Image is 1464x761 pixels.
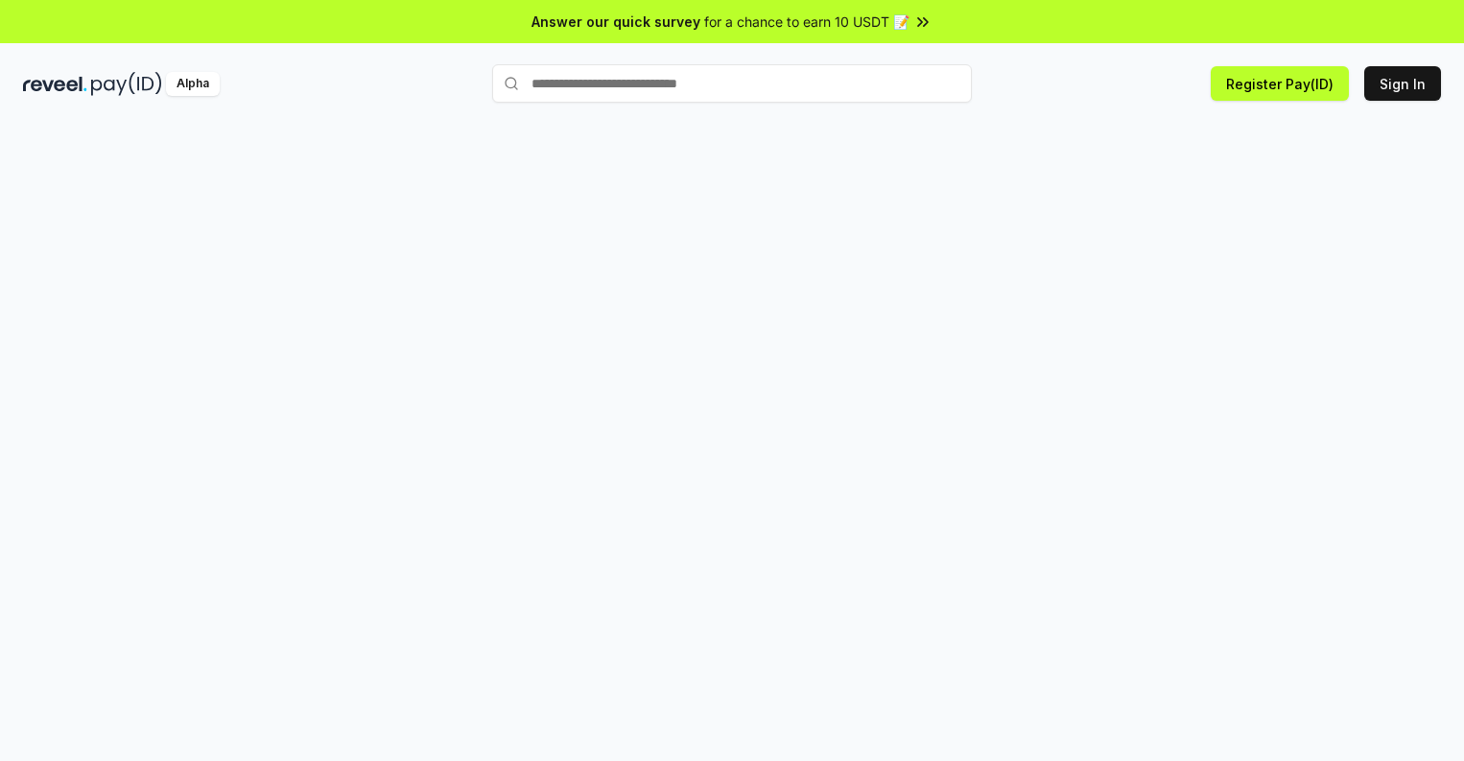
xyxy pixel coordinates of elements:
[1211,66,1349,101] button: Register Pay(ID)
[704,12,909,32] span: for a chance to earn 10 USDT 📝
[531,12,700,32] span: Answer our quick survey
[1364,66,1441,101] button: Sign In
[23,72,87,96] img: reveel_dark
[91,72,162,96] img: pay_id
[166,72,220,96] div: Alpha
